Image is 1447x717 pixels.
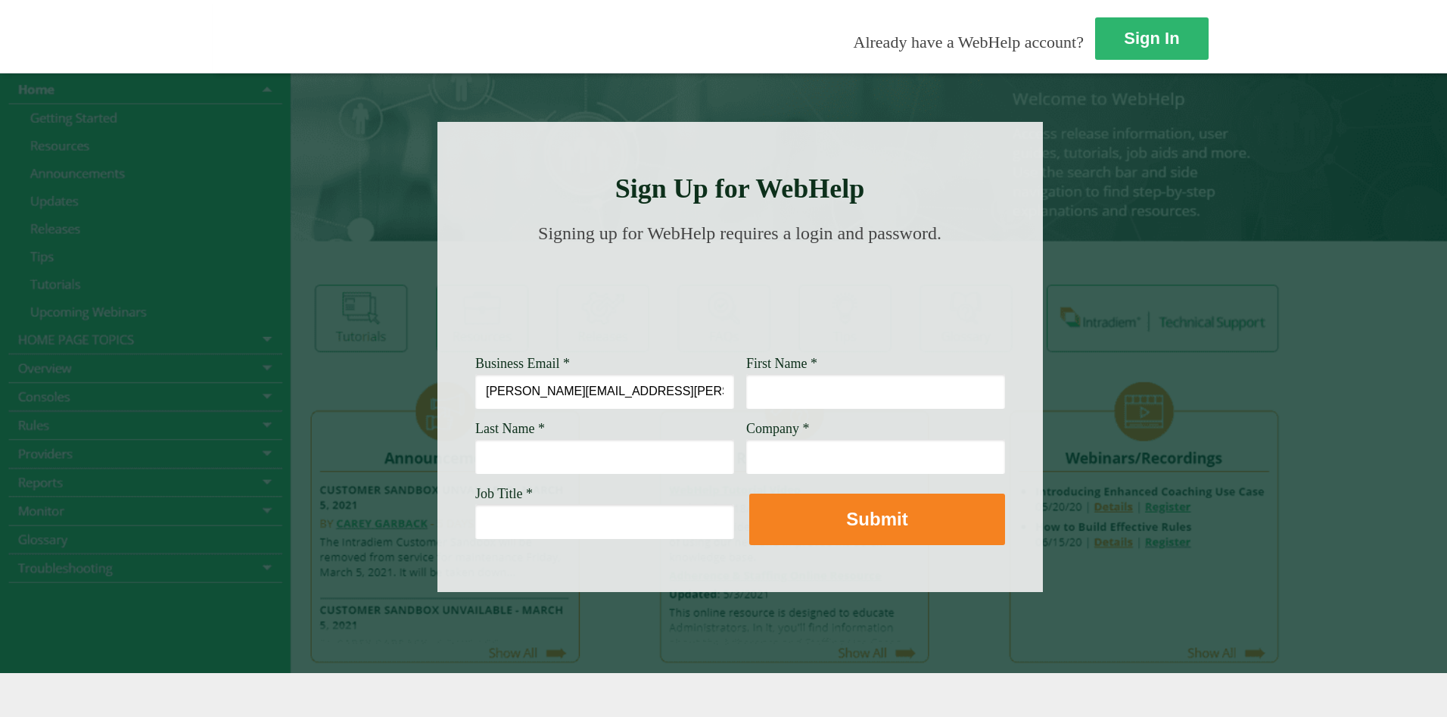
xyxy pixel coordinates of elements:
[615,173,865,204] strong: Sign Up for WebHelp
[475,486,533,501] span: Job Title *
[749,494,1005,545] button: Submit
[484,259,996,335] img: Need Credentials? Sign up below. Have Credentials? Use the sign-in button.
[746,421,810,436] span: Company *
[1095,17,1209,60] a: Sign In
[475,421,545,436] span: Last Name *
[846,509,907,529] strong: Submit
[854,33,1084,51] span: Already have a WebHelp account?
[746,356,817,371] span: First Name *
[538,223,941,243] span: Signing up for WebHelp requires a login and password.
[1124,29,1179,48] strong: Sign In
[475,356,570,371] span: Business Email *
